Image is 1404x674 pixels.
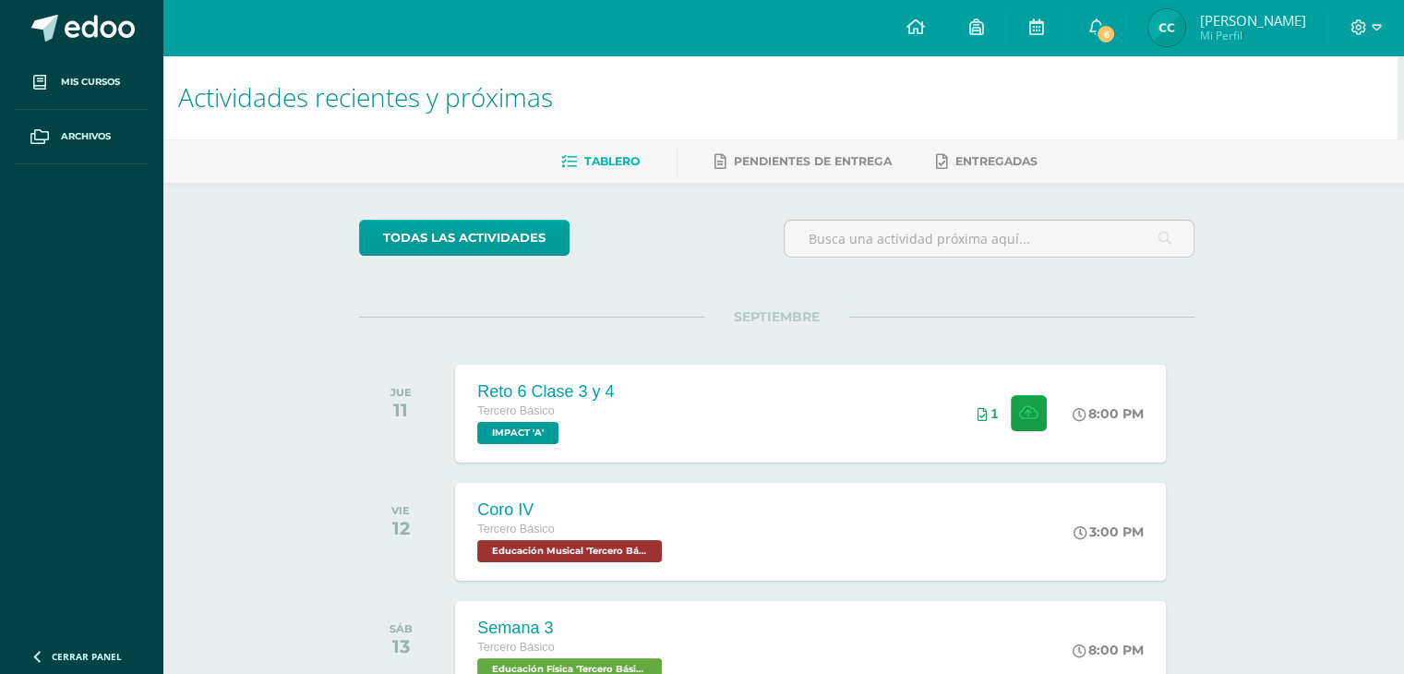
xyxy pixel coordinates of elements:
[477,382,614,402] div: Reto 6 Clase 3 y 4
[1074,524,1144,540] div: 3:00 PM
[936,147,1038,176] a: Entregadas
[714,147,892,176] a: Pendientes de entrega
[477,540,662,562] span: Educación Musical 'Tercero Básico A'
[1148,9,1185,46] img: 811feb6820fb00efd9ef42bdca184d1d.png
[61,129,111,144] span: Archivos
[734,154,892,168] span: Pendientes de entrega
[1073,405,1144,422] div: 8:00 PM
[390,399,412,421] div: 11
[391,504,410,517] div: VIE
[477,500,666,520] div: Coro IV
[955,154,1038,168] span: Entregadas
[52,650,122,663] span: Cerrar panel
[477,641,554,654] span: Tercero Básico
[477,523,554,536] span: Tercero Básico
[390,635,413,657] div: 13
[390,386,412,399] div: JUE
[990,406,998,421] span: 1
[61,75,120,90] span: Mis cursos
[704,308,849,325] span: SEPTIEMBRE
[561,147,640,176] a: Tablero
[359,220,570,256] a: todas las Actividades
[391,517,410,539] div: 12
[15,55,148,110] a: Mis cursos
[1073,642,1144,658] div: 8:00 PM
[584,154,640,168] span: Tablero
[977,406,998,421] div: Archivos entregados
[390,622,413,635] div: SÁB
[15,110,148,164] a: Archivos
[477,404,554,417] span: Tercero Básico
[477,619,666,638] div: Semana 3
[477,422,558,444] span: IMPACT 'A'
[1199,11,1305,30] span: [PERSON_NAME]
[178,79,553,114] span: Actividades recientes y próximas
[1096,24,1116,44] span: 6
[1199,28,1305,43] span: Mi Perfil
[785,221,1194,257] input: Busca una actividad próxima aquí...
